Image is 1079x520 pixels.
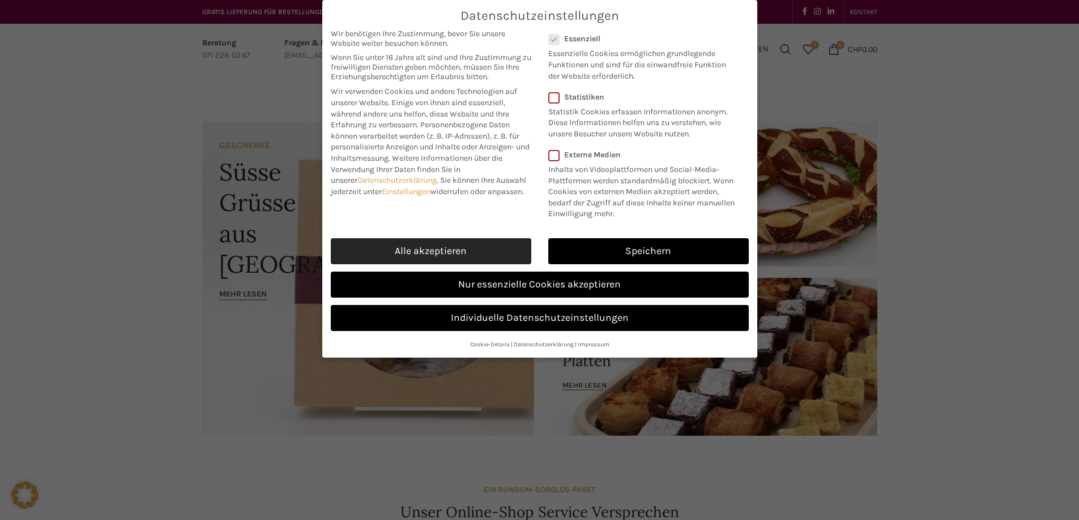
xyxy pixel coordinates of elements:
p: Statistik Cookies erfassen Informationen anonym. Diese Informationen helfen uns zu verstehen, wie... [548,102,734,140]
a: Datenschutzerklärung [357,175,437,185]
span: Wir verwenden Cookies und andere Technologien auf unserer Website. Einige von ihnen sind essenzie... [331,87,517,130]
span: Wir benötigen Ihre Zustimmung, bevor Sie unsere Website weiter besuchen können. [331,29,531,48]
span: Wenn Sie unter 16 Jahre alt sind und Ihre Zustimmung zu freiwilligen Diensten geben möchten, müss... [331,53,531,81]
a: Nur essenzielle Cookies akzeptieren [331,272,749,298]
a: Einstellungen [382,187,430,196]
a: Cookie-Details [470,341,510,348]
a: Impressum [578,341,609,348]
span: Datenschutzeinstellungen [460,8,619,23]
span: Personenbezogene Daten können verarbeitet werden (z. B. IP-Adressen), z. B. für personalisierte A... [331,120,530,163]
label: Statistiken [548,92,734,102]
span: Sie können Ihre Auswahl jederzeit unter widerrufen oder anpassen. [331,175,526,196]
p: Essenzielle Cookies ermöglichen grundlegende Funktionen und sind für die einwandfreie Funktion de... [548,44,734,81]
a: Datenschutzerklärung [514,341,574,348]
label: Externe Medien [548,150,741,160]
a: Individuelle Datenschutzeinstellungen [331,305,749,331]
label: Essenziell [548,34,734,44]
a: Speichern [548,238,749,264]
p: Inhalte von Videoplattformen und Social-Media-Plattformen werden standardmäßig blockiert. Wenn Co... [548,160,741,220]
a: Alle akzeptieren [331,238,531,264]
span: Weitere Informationen über die Verwendung Ihrer Daten finden Sie in unserer . [331,153,502,185]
